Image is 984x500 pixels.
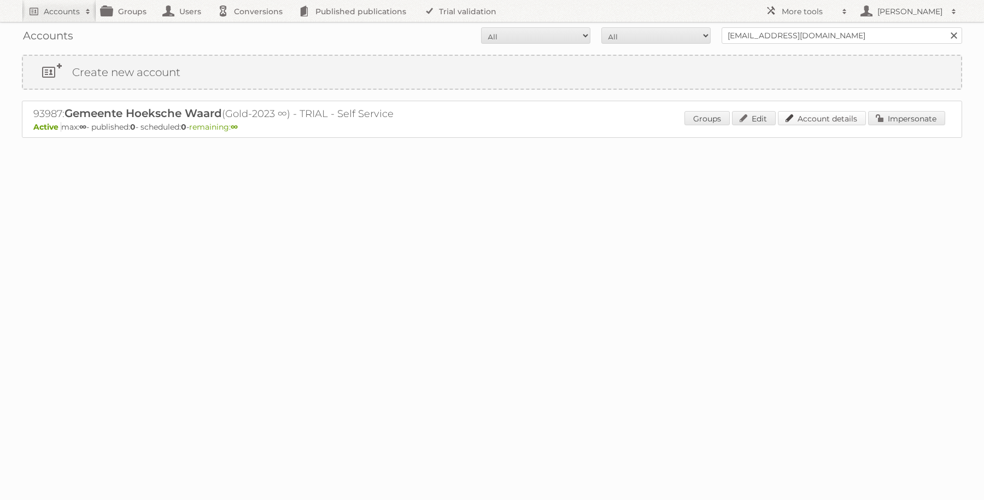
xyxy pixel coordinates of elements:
[189,122,238,132] span: remaining:
[79,122,86,132] strong: ∞
[782,6,836,17] h2: More tools
[181,122,186,132] strong: 0
[33,122,951,132] p: max: - published: - scheduled: -
[868,111,945,125] a: Impersonate
[44,6,80,17] h2: Accounts
[23,56,961,89] a: Create new account
[778,111,866,125] a: Account details
[684,111,730,125] a: Groups
[33,107,416,121] h2: 93987: (Gold-2023 ∞) - TRIAL - Self Service
[875,6,946,17] h2: [PERSON_NAME]
[65,107,222,120] span: Gemeente Hoeksche Waard
[130,122,136,132] strong: 0
[231,122,238,132] strong: ∞
[732,111,776,125] a: Edit
[33,122,61,132] span: Active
